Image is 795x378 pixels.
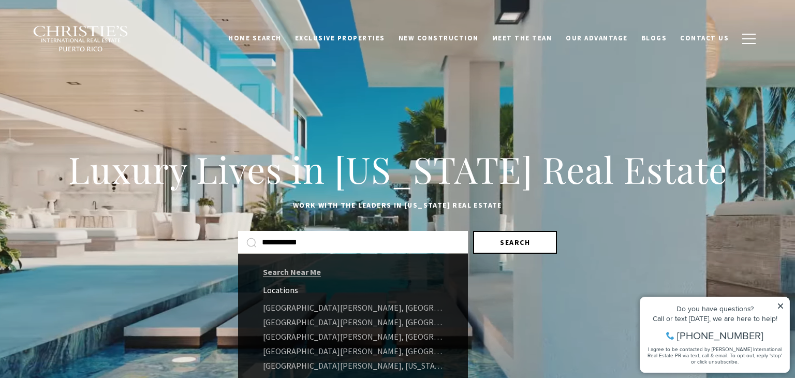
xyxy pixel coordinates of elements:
a: Blogs [635,28,674,48]
a: Search Near Me [263,267,321,277]
a: Home Search [222,28,288,48]
a: Meet the Team [485,28,560,48]
div: Call or text [DATE], we are here to help! [11,33,150,40]
a: [GEOGRAPHIC_DATA][PERSON_NAME], [GEOGRAPHIC_DATA] [238,315,468,329]
span: Blogs [641,34,667,42]
span: Exclusive Properties [295,34,385,42]
button: Search [473,231,557,254]
span: [PHONE_NUMBER] [42,49,129,59]
span: Our Advantage [566,34,628,42]
a: [GEOGRAPHIC_DATA][PERSON_NAME], [GEOGRAPHIC_DATA] [238,344,468,358]
button: button [735,24,762,54]
h1: Luxury Lives in [US_STATE] Real Estate [61,147,734,192]
a: Our Advantage [559,28,635,48]
div: Do you have questions? [11,23,150,31]
input: Search by Address, City, or Neighborhood [262,236,460,249]
a: [GEOGRAPHIC_DATA][PERSON_NAME], [US_STATE] [238,358,468,373]
a: [GEOGRAPHIC_DATA][PERSON_NAME], [GEOGRAPHIC_DATA], [GEOGRAPHIC_DATA] [238,329,468,344]
a: [GEOGRAPHIC_DATA][PERSON_NAME], [GEOGRAPHIC_DATA][PERSON_NAME], [GEOGRAPHIC_DATA] [238,300,468,315]
img: Christie's International Real Estate black text logo [33,25,129,52]
span: Contact Us [680,34,729,42]
span: I agree to be contacted by [PERSON_NAME] International Real Estate PR via text, call & email. To ... [13,64,148,83]
a: Exclusive Properties [288,28,392,48]
a: New Construction [392,28,485,48]
div: Locations [263,285,433,295]
span: New Construction [399,34,479,42]
p: Work with the leaders in [US_STATE] Real Estate [61,199,734,212]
